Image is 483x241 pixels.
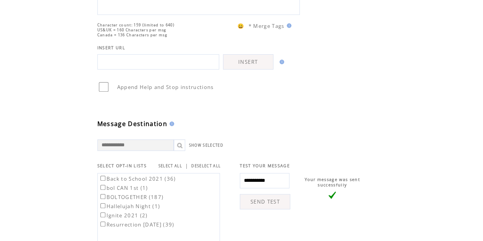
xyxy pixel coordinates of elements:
span: INSERT URL [97,45,125,50]
a: DESELECT ALL [191,163,221,168]
span: TEST YOUR MESSAGE [240,163,290,168]
input: Resurrection [DATE] (39) [100,222,105,226]
span: Message Destination [97,120,167,128]
span: Append Help and Stop instructions [117,84,214,91]
input: Ignite 2021 (2) [100,212,105,217]
span: Your message was sent successfully [305,177,360,188]
input: Hallelujah Night (1) [100,203,105,208]
img: help.gif [167,121,174,126]
label: Resurrection [DATE] (39) [99,221,174,228]
img: vLarge.png [328,191,336,199]
input: bol CAN 1st (1) [100,185,105,190]
span: * Merge Tags [249,23,284,29]
label: bol CAN 1st (1) [99,184,148,191]
label: Back to School 2021 (36) [99,175,176,182]
a: INSERT [223,54,273,70]
a: SHOW SELECTED [189,143,223,148]
label: BOLTOGETHER (187) [99,194,164,201]
span: Character count: 159 (limited to 640) [97,23,174,27]
img: help.gif [284,23,291,28]
img: help.gif [277,60,284,64]
input: Back to School 2021 (36) [100,176,105,181]
a: SEND TEST [240,194,290,209]
span: 😀 [237,23,244,29]
span: Canada = 136 Characters per msg [97,32,167,37]
label: Hallelujah Night (1) [99,203,160,210]
a: SELECT ALL [158,163,182,168]
label: Ignite 2021 (2) [99,212,148,219]
span: US&UK = 160 Characters per msg [97,27,166,32]
input: BOLTOGETHER (187) [100,194,105,199]
span: | [185,162,188,169]
span: SELECT OPT-IN LISTS [97,163,147,168]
